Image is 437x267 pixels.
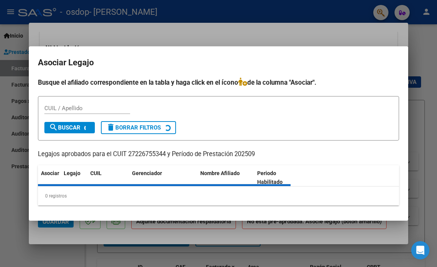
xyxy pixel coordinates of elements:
[106,123,115,132] mat-icon: delete
[411,241,429,259] div: Open Intercom Messenger
[38,150,399,159] p: Legajos aprobados para el CUIT 27226755344 y Período de Prestación 202509
[49,123,58,132] mat-icon: search
[38,77,399,87] h4: Busque el afiliado correspondiente en la tabla y haga click en el ícono de la columna "Asociar".
[49,124,80,131] span: Buscar
[90,170,102,176] span: CUIL
[254,165,305,190] datatable-header-cell: Periodo Habilitado
[61,165,87,190] datatable-header-cell: Legajo
[87,165,129,190] datatable-header-cell: CUIL
[200,170,240,176] span: Nombre Afiliado
[257,170,283,185] span: Periodo Habilitado
[197,165,254,190] datatable-header-cell: Nombre Afiliado
[64,170,80,176] span: Legajo
[41,170,59,176] span: Asociar
[106,124,161,131] span: Borrar Filtros
[44,122,95,133] button: Buscar
[38,186,399,205] div: 0 registros
[132,170,162,176] span: Gerenciador
[129,165,197,190] datatable-header-cell: Gerenciador
[101,121,176,134] button: Borrar Filtros
[38,165,61,190] datatable-header-cell: Asociar
[38,55,399,70] h2: Asociar Legajo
